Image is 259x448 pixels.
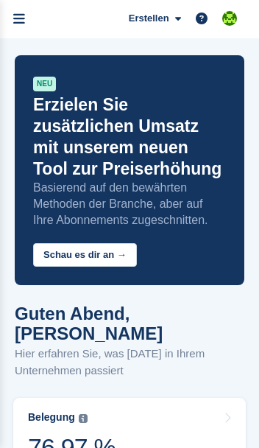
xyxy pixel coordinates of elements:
div: Belegung [28,411,75,424]
div: NEU [33,77,56,91]
p: Hier erfahren Sie, was [DATE] in Ihrem Unternehmen passiert [15,346,244,379]
button: Schau es dir an → [33,243,137,267]
p: Erzielen Sie zusätzlichen Umsatz mit unserem neuen Tool zur Preiserhöhung [33,94,226,180]
img: Stefano [222,11,237,26]
h1: Guten Abend, [PERSON_NAME] [15,304,244,343]
img: icon-info-grey-7440780725fd019a000dd9b08b2336e03edf1995a4989e88bcd33f0948082b44.svg [79,414,88,423]
span: Erstellen [129,11,169,26]
p: Basierend auf den bewährten Methoden der Branche, aber auf Ihre Abonnements zugeschnitten. [33,180,226,228]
